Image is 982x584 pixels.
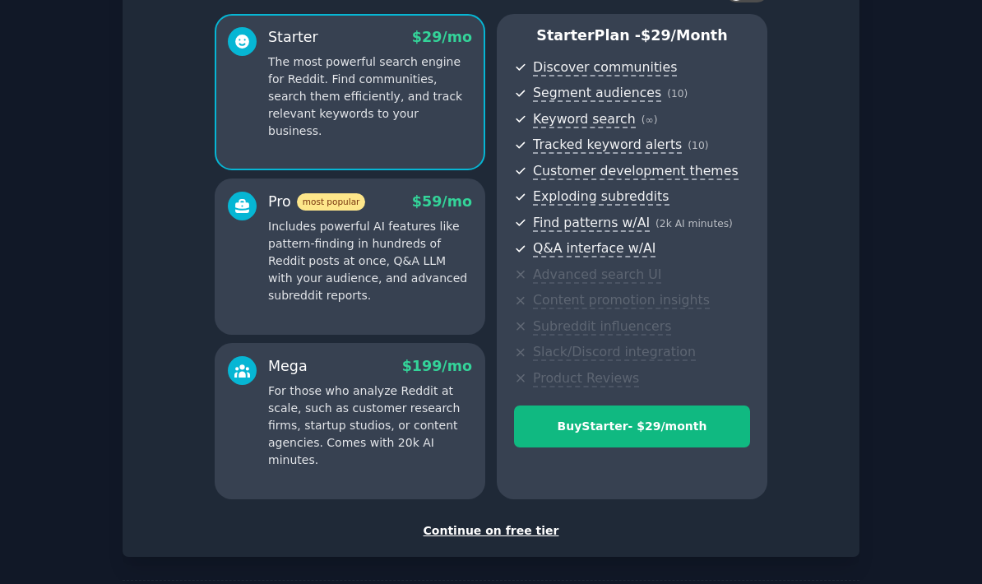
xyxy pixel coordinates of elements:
[514,25,750,46] p: Starter Plan -
[533,188,669,206] span: Exploding subreddits
[514,406,750,447] button: BuyStarter- $29/month
[533,318,671,336] span: Subreddit influencers
[268,356,308,377] div: Mega
[533,85,661,102] span: Segment audiences
[268,53,472,140] p: The most powerful search engine for Reddit. Find communities, search them efficiently, and track ...
[533,215,650,232] span: Find patterns w/AI
[533,163,739,180] span: Customer development themes
[533,59,677,76] span: Discover communities
[533,370,639,387] span: Product Reviews
[268,192,365,212] div: Pro
[655,218,733,229] span: ( 2k AI minutes )
[641,27,728,44] span: $ 29 /month
[533,344,696,361] span: Slack/Discord integration
[688,140,708,151] span: ( 10 )
[533,111,636,128] span: Keyword search
[533,240,655,257] span: Q&A interface w/AI
[533,267,661,284] span: Advanced search UI
[515,418,749,435] div: Buy Starter - $ 29 /month
[533,292,710,309] span: Content promotion insights
[642,114,658,126] span: ( ∞ )
[402,358,472,374] span: $ 199 /mo
[268,27,318,48] div: Starter
[268,218,472,304] p: Includes powerful AI features like pattern-finding in hundreds of Reddit posts at once, Q&A LLM w...
[140,522,842,540] div: Continue on free tier
[412,193,472,210] span: $ 59 /mo
[667,88,688,100] span: ( 10 )
[297,193,366,211] span: most popular
[268,382,472,469] p: For those who analyze Reddit at scale, such as customer research firms, startup studios, or conte...
[412,29,472,45] span: $ 29 /mo
[533,137,682,154] span: Tracked keyword alerts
